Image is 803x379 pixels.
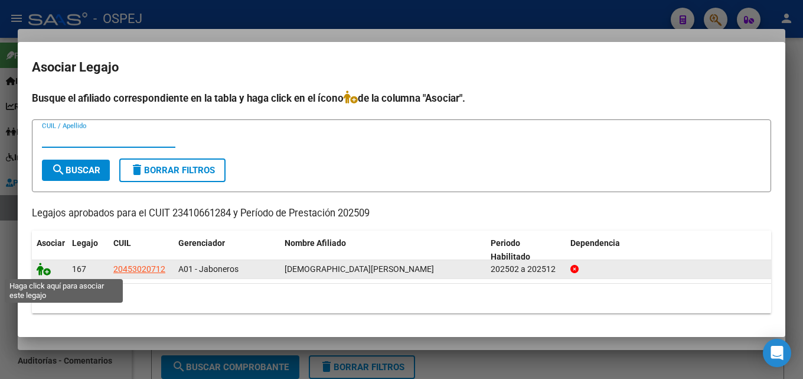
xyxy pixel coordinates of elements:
[174,231,280,270] datatable-header-cell: Gerenciador
[72,238,98,248] span: Legajo
[113,238,131,248] span: CUIL
[491,238,530,261] span: Periodo Habilitado
[130,165,215,176] span: Borrar Filtros
[280,231,486,270] datatable-header-cell: Nombre Afiliado
[37,238,65,248] span: Asociar
[486,231,566,270] datatable-header-cell: Periodo Habilitado
[178,264,239,274] span: A01 - Jaboneros
[72,264,86,274] span: 167
[67,231,109,270] datatable-header-cell: Legajo
[42,160,110,181] button: Buscar
[51,163,66,177] mat-icon: search
[566,231,772,270] datatable-header-cell: Dependencia
[32,90,771,106] h4: Busque el afiliado correspondiente en la tabla y haga click en el ícono de la columna "Asociar".
[109,231,174,270] datatable-header-cell: CUIL
[130,163,144,177] mat-icon: delete
[285,238,346,248] span: Nombre Afiliado
[570,238,620,248] span: Dependencia
[763,339,791,367] div: Open Intercom Messenger
[51,165,100,176] span: Buscar
[119,158,226,182] button: Borrar Filtros
[32,56,771,79] h2: Asociar Legajo
[113,264,165,274] span: 20453020712
[491,263,561,276] div: 202502 a 202512
[32,284,771,313] div: 1 registros
[32,231,67,270] datatable-header-cell: Asociar
[285,264,434,274] span: ALANIZ FRANCO JAVIER
[32,206,771,221] p: Legajos aprobados para el CUIT 23410661284 y Período de Prestación 202509
[178,238,225,248] span: Gerenciador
